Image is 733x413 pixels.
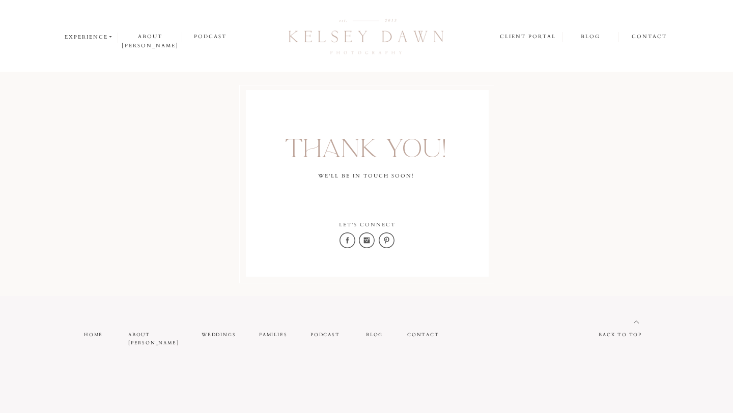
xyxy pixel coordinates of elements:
a: client portal [500,32,557,43]
a: experience [65,33,114,42]
a: contact [632,32,667,42]
h3: Let's connect [327,220,407,238]
a: podcast [182,32,238,42]
a: about [PERSON_NAME] [118,32,182,42]
h3: We'll be in touch soon! [258,171,474,204]
a: home [84,331,105,339]
a: blog [366,331,384,339]
a: PODCAST [311,331,344,339]
a: about [PERSON_NAME] [128,331,179,339]
p: THANK YOU! [256,136,474,161]
a: contact [407,331,440,339]
a: families [259,331,288,339]
a: back to top [582,331,642,339]
a: weddings [202,331,236,339]
a: blog [562,32,618,42]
